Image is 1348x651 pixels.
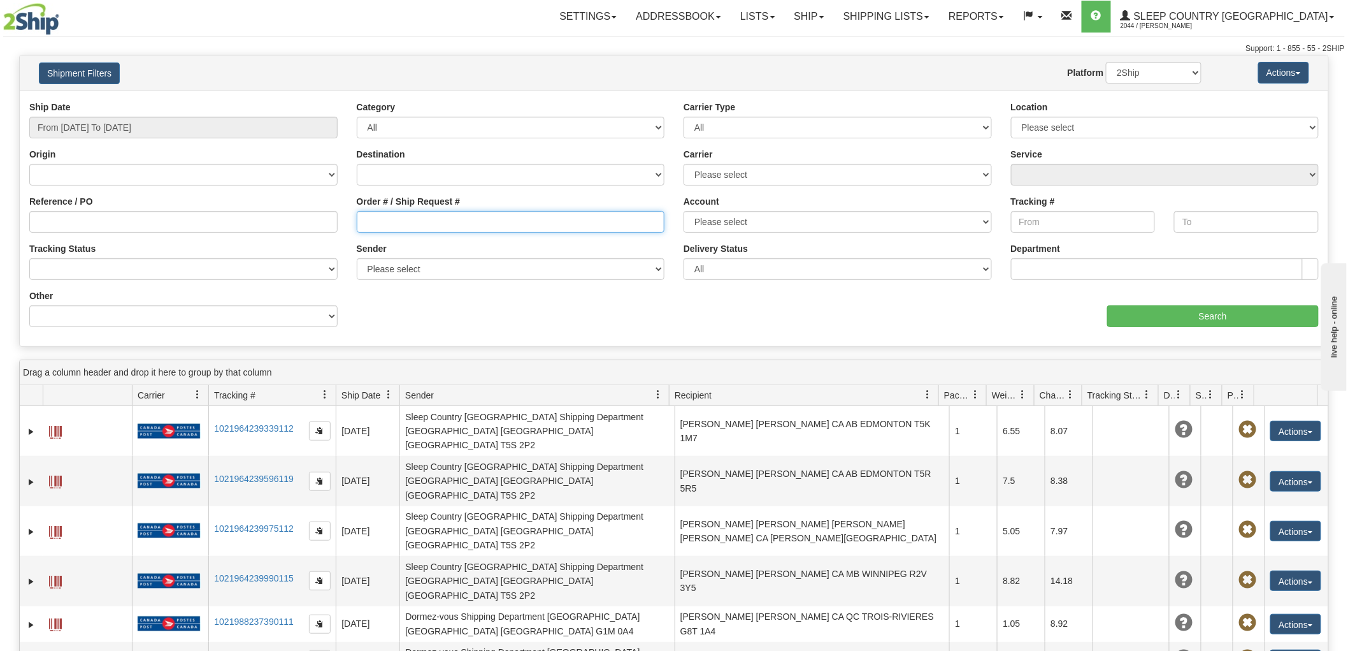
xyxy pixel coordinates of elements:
span: 2044 / [PERSON_NAME] [1121,20,1216,33]
td: [DATE] [336,606,399,642]
td: 1 [949,606,997,642]
a: Expand [25,525,38,538]
a: Recipient filter column settings [917,384,938,406]
span: Delivery Status [1164,389,1175,402]
td: [PERSON_NAME] [PERSON_NAME] CA QC TROIS-RIVIERES G8T 1A4 [675,606,950,642]
label: Carrier Type [684,101,735,113]
td: [DATE] [336,406,399,456]
td: [PERSON_NAME] [PERSON_NAME] [PERSON_NAME] [PERSON_NAME] CA [PERSON_NAME][GEOGRAPHIC_DATA] [675,506,950,556]
div: live help - online [10,11,118,20]
label: Service [1011,148,1043,161]
label: Department [1011,242,1061,255]
td: [DATE] [336,456,399,506]
span: Unknown [1175,614,1193,632]
span: Ship Date [341,389,380,402]
span: Sender [405,389,434,402]
a: Charge filter column settings [1060,384,1082,406]
div: Support: 1 - 855 - 55 - 2SHIP [3,43,1345,54]
button: Actions [1270,521,1321,541]
a: Delivery Status filter column settings [1168,384,1190,406]
span: Unknown [1175,471,1193,489]
td: Dormez-vous Shipping Department [GEOGRAPHIC_DATA] [GEOGRAPHIC_DATA] [GEOGRAPHIC_DATA] G1M 0A4 [399,606,675,642]
a: Ship [785,1,834,33]
span: Carrier [138,389,165,402]
button: Copy to clipboard [309,615,331,634]
span: Pickup Not Assigned [1238,614,1256,632]
a: Label [49,470,62,490]
button: Actions [1270,571,1321,591]
td: 1 [949,406,997,456]
td: 1.05 [997,606,1045,642]
label: Ship Date [29,101,71,113]
td: 8.82 [997,556,1045,606]
td: 7.5 [997,456,1045,506]
td: 7.97 [1045,506,1093,556]
span: Pickup Not Assigned [1238,471,1256,489]
button: Copy to clipboard [309,522,331,541]
a: Shipment Issues filter column settings [1200,384,1222,406]
td: [PERSON_NAME] [PERSON_NAME] CA AB EDMONTON T5R 5R5 [675,456,950,506]
span: Tracking # [214,389,255,402]
a: Expand [25,618,38,631]
span: Pickup Not Assigned [1238,571,1256,589]
label: Sender [357,242,387,255]
img: 20 - Canada Post [138,616,200,632]
a: 1021964239339112 [214,423,294,434]
div: grid grouping header [20,360,1328,385]
a: Label [49,613,62,633]
label: Origin [29,148,55,161]
a: Pickup Status filter column settings [1232,384,1254,406]
button: Shipment Filters [39,62,120,84]
button: Copy to clipboard [309,571,331,590]
img: 20 - Canada Post [138,573,200,589]
span: Unknown [1175,571,1193,589]
a: 1021988237390111 [214,617,294,627]
label: Reference / PO [29,195,93,208]
a: Sender filter column settings [647,384,669,406]
td: 8.07 [1045,406,1093,456]
td: 5.05 [997,506,1045,556]
a: Expand [25,575,38,588]
label: Category [357,101,396,113]
label: Account [684,195,719,208]
td: 8.38 [1045,456,1093,506]
td: [DATE] [336,556,399,606]
a: 1021964239975112 [214,523,294,534]
span: Packages [944,389,971,402]
label: Platform [1068,66,1104,79]
span: Pickup Not Assigned [1238,521,1256,539]
a: Tracking # filter column settings [314,384,336,406]
label: Delivery Status [684,242,748,255]
label: Destination [357,148,405,161]
a: 1021964239990115 [214,573,294,583]
td: 1 [949,506,997,556]
td: 14.18 [1045,556,1093,606]
span: Pickup Status [1228,389,1238,402]
a: Reports [939,1,1014,33]
label: Tracking # [1011,195,1055,208]
td: [DATE] [336,506,399,556]
td: 1 [949,556,997,606]
td: 6.55 [997,406,1045,456]
a: Settings [550,1,626,33]
span: Unknown [1175,521,1193,539]
label: Order # / Ship Request # [357,195,461,208]
input: Search [1107,305,1319,327]
input: To [1174,211,1319,233]
img: 20 - Canada Post [138,473,200,489]
a: Packages filter column settings [964,384,986,406]
button: Actions [1258,62,1309,84]
iframe: chat widget [1319,260,1347,390]
label: Tracking Status [29,242,96,255]
td: Sleep Country [GEOGRAPHIC_DATA] Shipping Department [GEOGRAPHIC_DATA] [GEOGRAPHIC_DATA] [GEOGRAPH... [399,406,675,456]
a: Addressbook [626,1,731,33]
span: Charge [1040,389,1066,402]
span: Tracking Status [1087,389,1143,402]
a: 1021964239596119 [214,474,294,484]
a: Shipping lists [834,1,939,33]
label: Location [1011,101,1048,113]
span: Sleep Country [GEOGRAPHIC_DATA] [1131,11,1328,22]
a: Label [49,420,62,441]
a: Sleep Country [GEOGRAPHIC_DATA] 2044 / [PERSON_NAME] [1111,1,1344,33]
img: 20 - Canada Post [138,423,200,439]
